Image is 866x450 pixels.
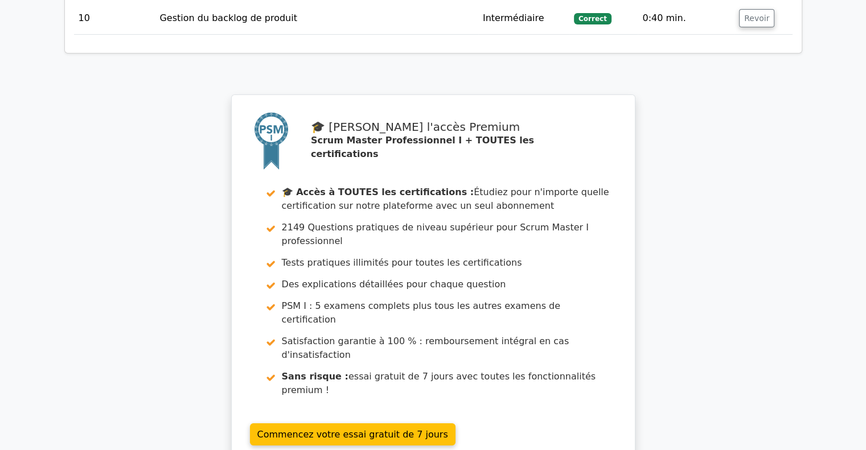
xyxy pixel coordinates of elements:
font: Intermédiaire [483,13,544,23]
font: 0:40 min. [642,13,686,23]
font: Correct [578,15,607,23]
button: Revoir [739,9,774,27]
font: 10 [79,13,90,23]
font: Gestion du backlog de produit [159,13,297,23]
font: Revoir [744,14,769,23]
a: Commencez votre essai gratuit de 7 jours [250,423,455,445]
